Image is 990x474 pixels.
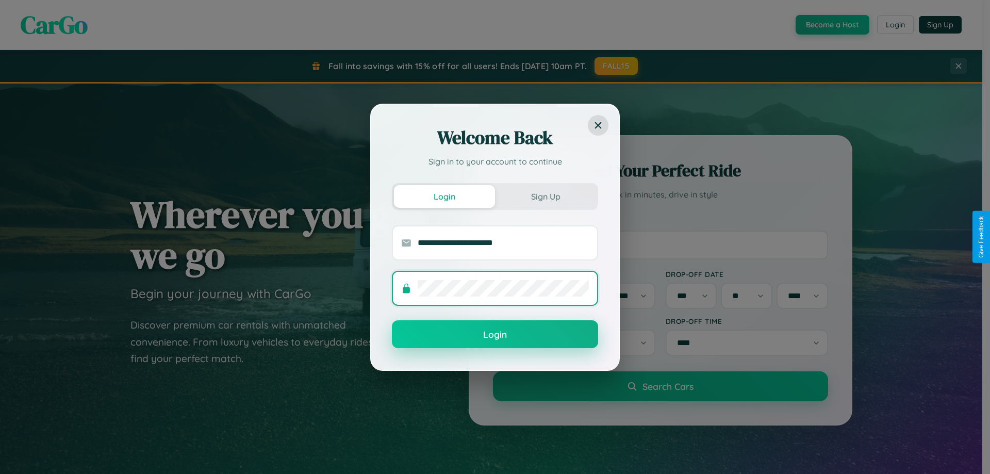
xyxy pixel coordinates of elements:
p: Sign in to your account to continue [392,155,598,168]
button: Login [394,185,495,208]
button: Login [392,320,598,348]
div: Give Feedback [978,216,985,258]
h2: Welcome Back [392,125,598,150]
button: Sign Up [495,185,596,208]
